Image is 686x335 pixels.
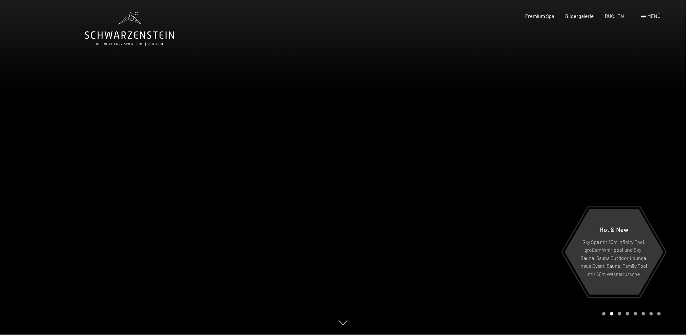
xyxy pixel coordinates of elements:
div: Carousel Page 1 [602,312,606,316]
div: Carousel Page 7 [649,312,653,316]
div: Carousel Page 8 [657,312,661,316]
span: Hot & New [600,226,629,233]
div: Carousel Pagination [600,312,661,316]
a: Bildergalerie [565,13,594,19]
div: Carousel Page 4 [626,312,629,316]
p: Sky Spa mit 23m Infinity Pool, großem Whirlpool und Sky-Sauna, Sauna Outdoor Lounge, neue Event-S... [580,238,648,278]
div: Carousel Page 3 [618,312,621,316]
span: Menü [648,13,661,19]
a: Hot & New Sky Spa mit 23m Infinity Pool, großem Whirlpool und Sky-Sauna, Sauna Outdoor Lounge, ne... [564,209,664,295]
div: Carousel Page 2 (Current Slide) [610,312,614,316]
div: Carousel Page 6 [642,312,645,316]
div: Carousel Page 5 [634,312,637,316]
a: Premium Spa [525,13,554,19]
a: BUCHEN [605,13,624,19]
